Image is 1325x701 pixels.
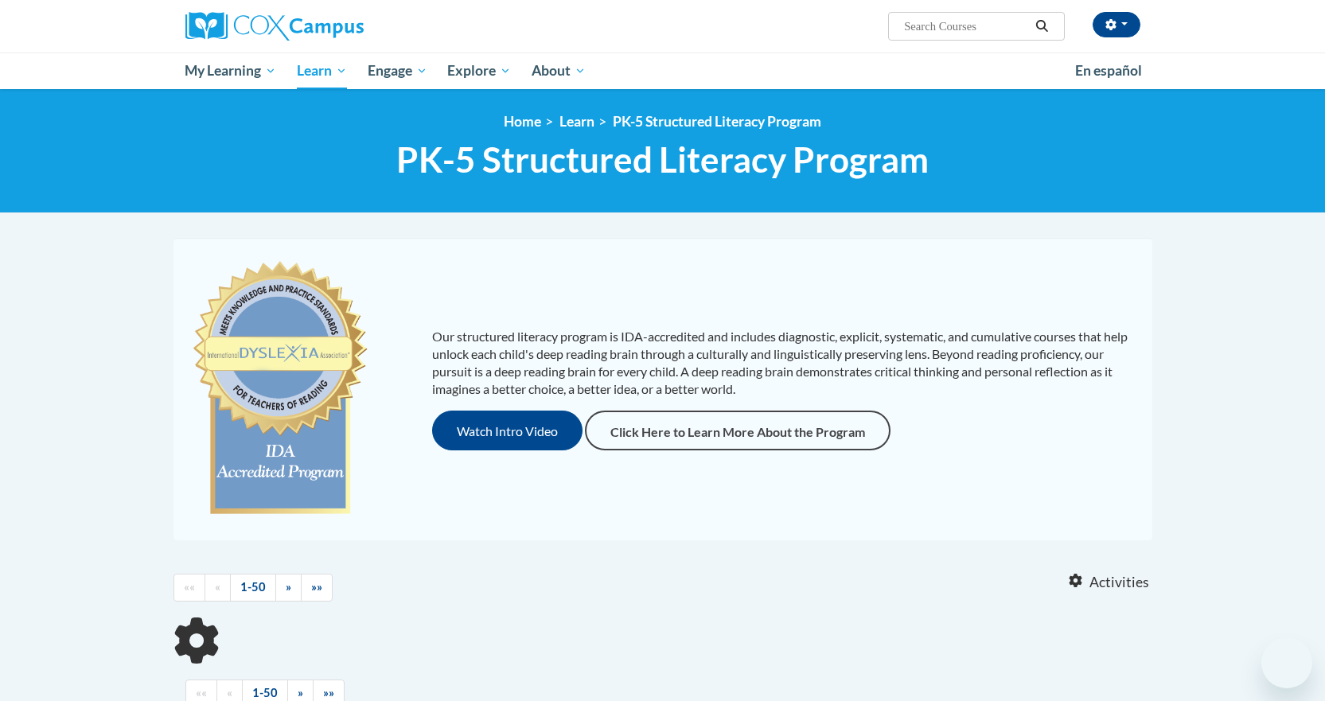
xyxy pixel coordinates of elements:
[184,580,195,594] span: ««
[1030,17,1054,36] button: Search
[1093,12,1140,37] button: Account Settings
[613,113,821,130] a: PK-5 Structured Literacy Program
[175,53,287,89] a: My Learning
[301,574,333,602] a: End
[215,580,220,594] span: «
[1261,637,1312,688] iframe: Button to launch messaging window
[504,113,541,130] a: Home
[396,138,929,181] span: PK-5 Structured Literacy Program
[368,61,427,80] span: Engage
[437,53,521,89] a: Explore
[286,580,291,594] span: »
[432,411,583,450] button: Watch Intro Video
[1075,62,1142,79] span: En español
[559,113,594,130] a: Learn
[432,328,1136,398] p: Our structured literacy program is IDA-accredited and includes diagnostic, explicit, systematic, ...
[521,53,596,89] a: About
[185,12,488,41] a: Cox Campus
[1065,54,1152,88] a: En español
[447,61,511,80] span: Explore
[275,574,302,602] a: Next
[297,61,347,80] span: Learn
[162,53,1164,89] div: Main menu
[189,254,372,524] img: c477cda6-e343-453b-bfce-d6f9e9818e1c.png
[532,61,586,80] span: About
[323,686,334,699] span: »»
[1089,574,1149,591] span: Activities
[311,580,322,594] span: »»
[357,53,438,89] a: Engage
[298,686,303,699] span: »
[173,574,205,602] a: Begining
[286,53,357,89] a: Learn
[230,574,276,602] a: 1-50
[205,574,231,602] a: Previous
[227,686,232,699] span: «
[185,61,276,80] span: My Learning
[185,12,364,41] img: Cox Campus
[902,17,1030,36] input: Search Courses
[196,686,207,699] span: ««
[585,411,890,450] a: Click Here to Learn More About the Program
